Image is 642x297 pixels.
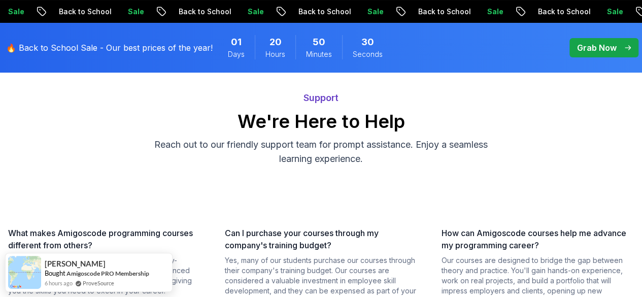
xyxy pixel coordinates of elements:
[269,35,282,49] span: 20 Hours
[8,256,41,289] img: provesource social proof notification image
[6,42,213,54] p: 🔥 Back to School Sale - Our best prices of the year!
[577,42,617,54] p: Grab Now
[361,35,374,49] span: 30 Seconds
[83,279,114,287] a: ProveSource
[45,279,73,287] span: 6 hours ago
[45,269,65,277] span: Bought
[306,49,332,59] span: Minutes
[231,35,242,49] span: 1 Days
[265,49,285,59] span: Hours
[525,7,594,17] p: Back to School
[594,7,627,17] p: Sale
[151,138,492,166] p: Reach out to our friendly support team for prompt assistance. Enjoy a seamless learning experience.
[66,270,149,277] a: Amigoscode PRO Membership
[166,7,235,17] p: Back to School
[115,7,148,17] p: Sale
[286,7,355,17] p: Back to School
[313,35,325,49] span: 50 Minutes
[235,7,267,17] p: Sale
[225,227,417,251] h3: Can I purchase your courses through my company's training budget?
[8,227,200,251] h3: What makes Amigoscode programming courses different from others?
[475,7,507,17] p: Sale
[228,49,245,59] span: Days
[4,111,638,131] h2: We're Here to Help
[46,7,115,17] p: Back to School
[353,49,383,59] span: Seconds
[45,259,106,268] span: [PERSON_NAME]
[406,7,475,17] p: Back to School
[4,91,638,105] p: Support
[355,7,387,17] p: Sale
[442,227,634,251] h3: How can Amigoscode courses help me advance my programming career?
